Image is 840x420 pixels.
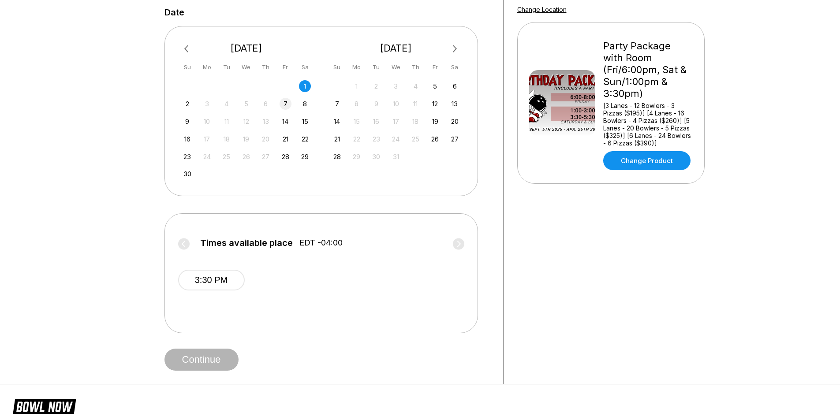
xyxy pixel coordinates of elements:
div: Not available Wednesday, December 3rd, 2025 [390,80,402,92]
button: Next Month [448,42,462,56]
div: Mo [201,61,213,73]
span: EDT -04:00 [299,238,343,248]
div: Not available Thursday, November 20th, 2025 [260,133,272,145]
div: Not available Wednesday, December 10th, 2025 [390,98,402,110]
a: Change Product [603,151,691,170]
div: Not available Monday, December 22nd, 2025 [351,133,362,145]
div: Not available Tuesday, December 23rd, 2025 [370,133,382,145]
div: Not available Thursday, November 13th, 2025 [260,115,272,127]
div: Su [331,61,343,73]
div: Not available Monday, November 17th, 2025 [201,133,213,145]
div: Not available Monday, November 3rd, 2025 [201,98,213,110]
div: Choose Saturday, November 29th, 2025 [299,151,311,163]
div: [DATE] [328,42,464,54]
div: Choose Friday, December 12th, 2025 [429,98,441,110]
div: Not available Tuesday, November 25th, 2025 [220,151,232,163]
div: month 2025-12 [330,79,462,163]
div: Tu [370,61,382,73]
div: Choose Sunday, December 7th, 2025 [331,98,343,110]
div: Not available Monday, December 29th, 2025 [351,151,362,163]
div: Not available Wednesday, December 17th, 2025 [390,115,402,127]
div: Choose Sunday, November 23rd, 2025 [181,151,193,163]
div: Choose Saturday, November 15th, 2025 [299,115,311,127]
div: Choose Friday, November 14th, 2025 [280,115,291,127]
div: Choose Friday, December 19th, 2025 [429,115,441,127]
div: [DATE] [178,42,315,54]
div: Not available Thursday, December 18th, 2025 [410,115,422,127]
div: Choose Sunday, November 2nd, 2025 [181,98,193,110]
div: We [390,61,402,73]
div: [3 Lanes - 12 Bowlers - 3 Pizzas ($195)] [4 Lanes - 16 Bowlers - 4 Pizzas ($260)] [5 Lanes - 20 B... [603,102,693,147]
div: Choose Friday, November 7th, 2025 [280,98,291,110]
a: Change Location [517,6,567,13]
div: Not available Tuesday, December 2nd, 2025 [370,80,382,92]
div: Choose Friday, November 28th, 2025 [280,151,291,163]
div: Not available Wednesday, November 26th, 2025 [240,151,252,163]
div: Sa [449,61,461,73]
div: Not available Tuesday, November 4th, 2025 [220,98,232,110]
div: Not available Thursday, November 6th, 2025 [260,98,272,110]
div: Not available Tuesday, November 18th, 2025 [220,133,232,145]
div: Sa [299,61,311,73]
div: month 2025-11 [180,79,313,180]
button: 3:30 PM [178,270,245,290]
div: Th [260,61,272,73]
div: Choose Sunday, November 16th, 2025 [181,133,193,145]
div: Not available Wednesday, November 12th, 2025 [240,115,252,127]
div: Not available Monday, November 24th, 2025 [201,151,213,163]
div: Not available Thursday, December 11th, 2025 [410,98,422,110]
img: Party Package with Room (Fri/6:00pm, Sat & Sun/1:00pm & 3:30pm) [529,70,595,136]
div: Not available Monday, November 10th, 2025 [201,115,213,127]
div: Not available Tuesday, December 9th, 2025 [370,98,382,110]
div: Choose Friday, December 26th, 2025 [429,133,441,145]
div: Choose Sunday, December 14th, 2025 [331,115,343,127]
div: Fr [280,61,291,73]
div: Not available Tuesday, November 11th, 2025 [220,115,232,127]
div: Not available Wednesday, December 24th, 2025 [390,133,402,145]
div: Choose Friday, November 21st, 2025 [280,133,291,145]
div: Not available Tuesday, December 30th, 2025 [370,151,382,163]
div: Mo [351,61,362,73]
div: Party Package with Room (Fri/6:00pm, Sat & Sun/1:00pm & 3:30pm) [603,40,693,100]
div: Choose Friday, December 5th, 2025 [429,80,441,92]
div: Su [181,61,193,73]
div: Not available Monday, December 1st, 2025 [351,80,362,92]
div: Not available Thursday, December 25th, 2025 [410,133,422,145]
label: Date [164,7,184,17]
div: Th [410,61,422,73]
div: Choose Saturday, December 6th, 2025 [449,80,461,92]
div: Choose Saturday, November 1st, 2025 [299,80,311,92]
div: Not available Thursday, December 4th, 2025 [410,80,422,92]
div: Choose Sunday, November 30th, 2025 [181,168,193,180]
div: Fr [429,61,441,73]
div: We [240,61,252,73]
div: Choose Saturday, November 8th, 2025 [299,98,311,110]
div: Tu [220,61,232,73]
div: Choose Saturday, December 13th, 2025 [449,98,461,110]
div: Not available Monday, December 15th, 2025 [351,115,362,127]
div: Not available Wednesday, December 31st, 2025 [390,151,402,163]
div: Choose Sunday, December 21st, 2025 [331,133,343,145]
div: Choose Sunday, December 28th, 2025 [331,151,343,163]
div: Not available Thursday, November 27th, 2025 [260,151,272,163]
div: Not available Wednesday, November 5th, 2025 [240,98,252,110]
div: Not available Wednesday, November 19th, 2025 [240,133,252,145]
div: Choose Sunday, November 9th, 2025 [181,115,193,127]
div: Choose Saturday, December 20th, 2025 [449,115,461,127]
span: Times available place [200,238,293,248]
div: Choose Saturday, November 22nd, 2025 [299,133,311,145]
div: Choose Saturday, December 27th, 2025 [449,133,461,145]
div: Not available Monday, December 8th, 2025 [351,98,362,110]
button: Previous Month [180,42,194,56]
div: Not available Tuesday, December 16th, 2025 [370,115,382,127]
